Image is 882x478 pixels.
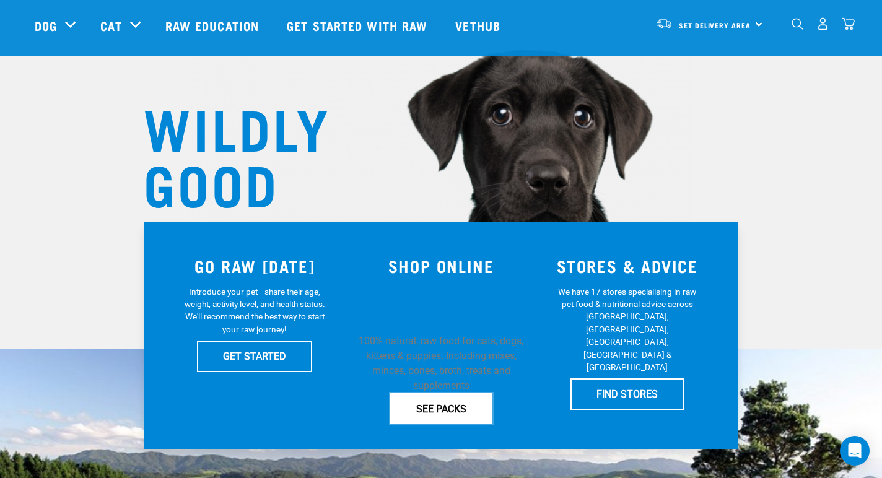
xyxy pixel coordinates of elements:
[570,378,684,409] a: FIND STORES
[274,1,443,50] a: Get started with Raw
[541,256,713,276] h3: STORES & ADVICE
[840,436,870,466] div: Open Intercom Messenger
[356,256,527,276] h3: SHOP ONLINE
[197,341,312,372] a: GET STARTED
[842,17,855,30] img: home-icon@2x.png
[443,1,516,50] a: Vethub
[144,98,391,266] h1: WILDLY GOOD NUTRITION
[390,393,492,424] a: SEE PACKS
[182,285,328,336] p: Introduce your pet—share their age, weight, activity level, and health status. We'll recommend th...
[554,285,700,374] p: We have 17 stores specialising in raw pet food & nutritional advice across [GEOGRAPHIC_DATA], [GE...
[356,334,527,393] p: 100% natural, raw food for cats, dogs, kittens & puppies. Including mixes, minces, bones, broth, ...
[816,17,829,30] img: user.png
[679,23,751,27] span: Set Delivery Area
[792,18,803,30] img: home-icon-1@2x.png
[35,16,57,35] a: Dog
[656,18,673,29] img: van-moving.png
[100,16,121,35] a: Cat
[169,256,341,276] h3: GO RAW [DATE]
[153,1,274,50] a: Raw Education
